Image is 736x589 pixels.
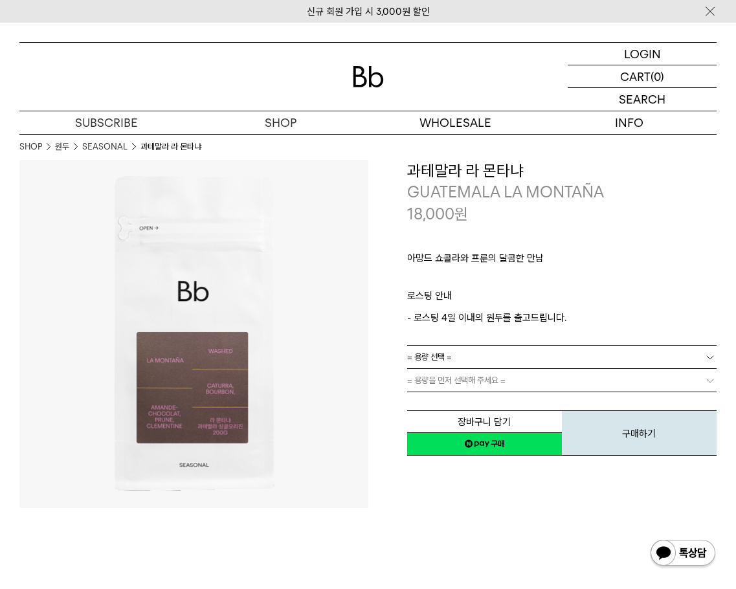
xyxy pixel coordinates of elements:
[82,140,128,153] a: SEASONAL
[649,539,717,570] img: 카카오톡 채널 1:1 채팅 버튼
[353,66,384,87] img: 로고
[407,310,717,326] p: - 로스팅 4일 이내의 원두를 출고드립니다.
[407,410,562,433] button: 장바구니 담기
[619,88,665,111] p: SEARCH
[407,346,452,368] span: = 용량 선택 =
[407,181,717,203] p: GUATEMALA LA MONTAÑA
[140,140,201,153] li: 과테말라 라 몬타냐
[624,43,661,65] p: LOGIN
[19,111,194,134] a: SUBSCRIBE
[368,111,542,134] p: WHOLESALE
[55,140,69,153] a: 원두
[407,432,562,456] a: 새창
[568,43,717,65] a: LOGIN
[651,65,664,87] p: (0)
[454,205,468,223] span: 원
[407,250,717,272] p: 아망드 쇼콜라와 프룬의 달콤한 만남
[307,6,430,17] a: 신규 회원 가입 시 3,000원 할인
[407,160,717,182] h3: 과테말라 라 몬타냐
[620,65,651,87] p: CART
[407,203,468,225] p: 18,000
[407,369,506,392] span: = 용량을 먼저 선택해 주세요 =
[194,111,368,134] a: SHOP
[19,160,368,509] img: 과테말라 라 몬타냐
[407,272,717,288] p: ㅤ
[562,410,717,456] button: 구매하기
[19,140,42,153] a: SHOP
[568,65,717,88] a: CART (0)
[407,288,717,310] p: 로스팅 안내
[542,111,717,134] p: INFO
